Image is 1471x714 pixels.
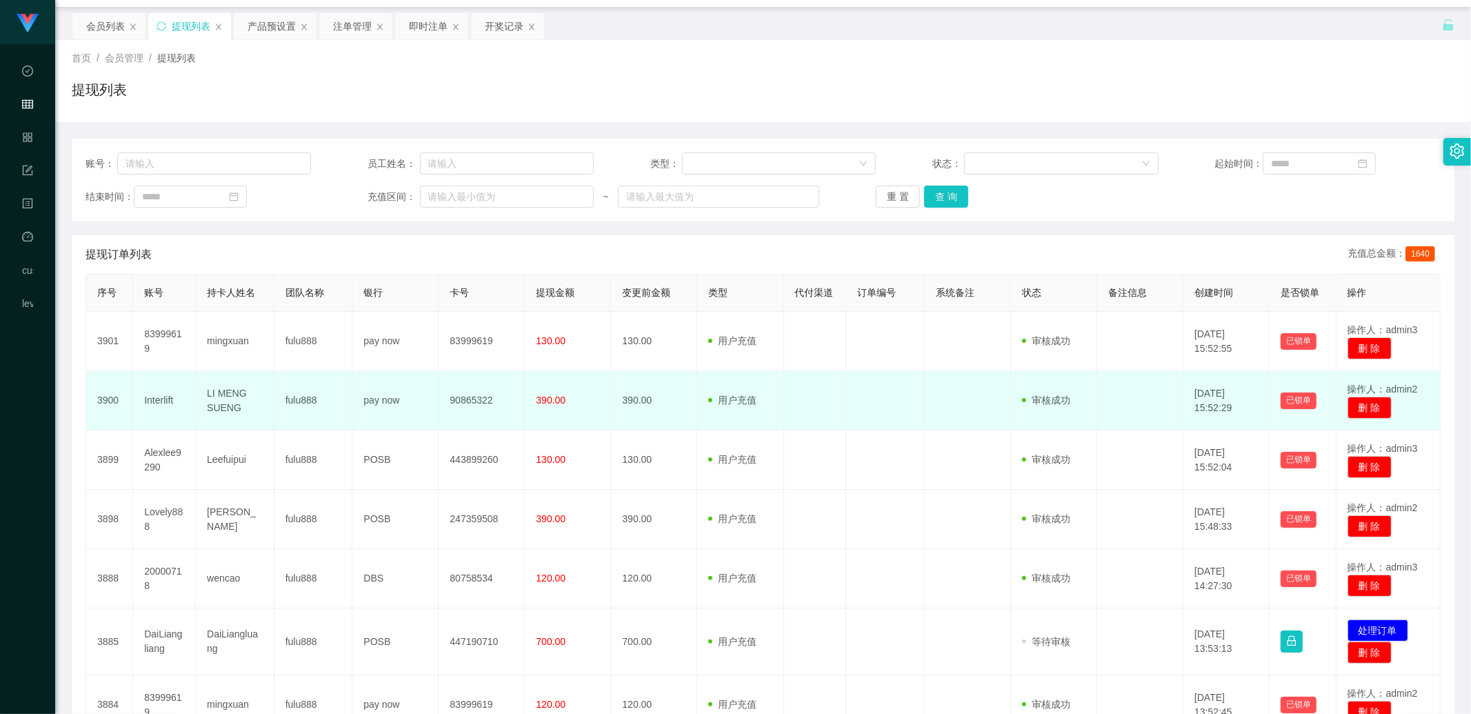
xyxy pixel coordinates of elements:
span: 状态 [1022,287,1041,298]
td: 3901 [86,312,133,371]
input: 请输入 [420,152,594,175]
span: 提现列表 [157,52,196,63]
td: 90865322 [439,371,525,430]
span: 操作人：admin3 [1348,562,1418,573]
td: 390.00 [611,371,697,430]
span: 审核成功 [1022,335,1070,346]
button: 重 置 [876,186,920,208]
span: 结束时间： [86,190,134,204]
button: 删 除 [1348,397,1392,419]
span: 130.00 [536,454,566,465]
span: 卡号 [450,287,469,298]
td: [PERSON_NAME] [196,490,274,549]
td: Lovely888 [133,490,196,549]
span: 390.00 [536,395,566,406]
span: 操作人：admin2 [1348,384,1418,395]
td: 443899260 [439,430,525,490]
td: POSB [352,490,439,549]
span: 内容中心 [22,199,33,321]
span: 备注信息 [1108,287,1147,298]
td: 20000718 [133,549,196,608]
span: 持卡人姓名 [207,287,255,298]
td: 83999619 [439,312,525,371]
span: 充值区间： [368,190,419,204]
div: 注单管理 [333,13,372,39]
td: 447190710 [439,608,525,675]
a: 图标: dashboard平台首页 [22,224,33,363]
td: [DATE] 14:27:30 [1183,549,1270,608]
img: logo.9652507e.png [17,14,39,33]
i: 图标: appstore-o [22,126,33,153]
span: 等待审核 [1022,636,1070,647]
span: 银行 [363,287,383,298]
td: POSB [352,430,439,490]
td: Leefuipui [196,430,274,490]
span: 1640 [1405,246,1435,261]
td: fulu888 [274,371,353,430]
span: 700.00 [536,636,566,647]
span: 审核成功 [1022,573,1070,584]
span: 状态： [932,157,964,171]
input: 请输入最大值为 [618,186,819,208]
td: fulu888 [274,490,353,549]
i: 图标: calendar [1358,159,1368,168]
td: 80758534 [439,549,525,608]
span: 序号 [97,287,117,298]
span: 员工姓名： [368,157,419,171]
span: 系统配置 [22,166,33,288]
button: 删 除 [1348,515,1392,537]
td: mingxuan [196,312,274,371]
span: 操作人：admin2 [1348,688,1418,699]
div: 即时注单 [409,13,448,39]
td: 3899 [86,430,133,490]
span: 操作人：admin2 [1348,502,1418,513]
span: 120.00 [536,573,566,584]
td: 83999619 [133,312,196,371]
span: 用户充值 [708,454,757,465]
div: 开奖记录 [485,13,523,39]
span: 账号： [86,157,117,171]
td: fulu888 [274,430,353,490]
span: 操作人：admin3 [1348,324,1418,335]
span: 产品管理 [22,132,33,255]
span: 首页 [72,52,91,63]
span: / [97,52,99,63]
div: 充值总金额： [1348,246,1441,263]
td: Interlift [133,371,196,430]
span: 类型 [708,287,728,298]
span: 用户充值 [708,395,757,406]
td: [DATE] 13:53:13 [1183,608,1270,675]
h1: 提现列表 [72,79,127,100]
td: 3900 [86,371,133,430]
td: [DATE] 15:52:55 [1183,312,1270,371]
span: 类型： [650,157,682,171]
button: 已锁单 [1281,333,1317,350]
i: 图标: close [300,23,308,31]
span: 130.00 [536,335,566,346]
button: 已锁单 [1281,571,1317,587]
span: 审核成功 [1022,699,1070,710]
input: 请输入 [117,152,312,175]
i: 图标: down [1142,159,1150,169]
span: 审核成功 [1022,513,1070,524]
td: [DATE] 15:52:29 [1183,371,1270,430]
span: 会员管理 [105,52,143,63]
button: 处理订单 [1348,619,1408,642]
span: 代付渠道 [795,287,834,298]
input: 请输入最小值为 [420,186,594,208]
td: POSB [352,608,439,675]
span: 用户充值 [708,335,757,346]
i: 图标: sync [157,21,166,31]
span: 390.00 [536,513,566,524]
i: 图标: close [452,23,460,31]
span: 操作 [1348,287,1367,298]
span: 团队名称 [286,287,324,298]
span: 起始时间： [1214,157,1263,171]
span: 创建时间 [1194,287,1233,298]
div: 会员列表 [86,13,125,39]
td: DBS [352,549,439,608]
td: pay now [352,312,439,371]
span: 提现金额 [536,287,574,298]
td: 3898 [86,490,133,549]
span: 审核成功 [1022,395,1070,406]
